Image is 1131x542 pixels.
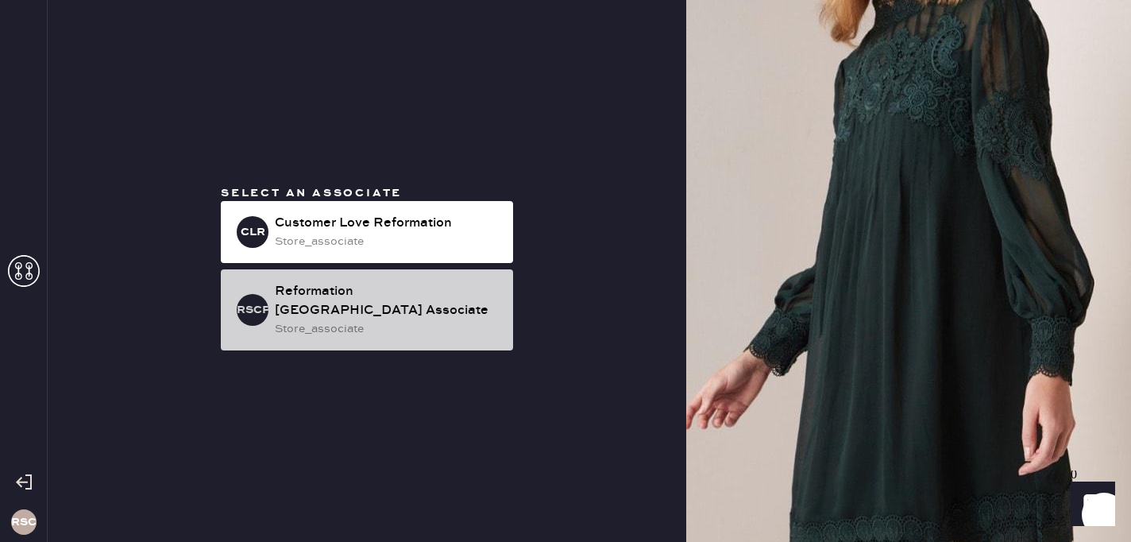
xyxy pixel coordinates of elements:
[11,517,37,528] h3: RSCP
[221,186,402,200] span: Select an associate
[275,320,500,338] div: store_associate
[241,226,265,238] h3: CLR
[237,304,268,316] h3: RSCPA
[1056,470,1124,539] iframe: Front Chat
[275,233,500,250] div: store_associate
[275,214,500,233] div: Customer Love Reformation
[275,282,500,320] div: Reformation [GEOGRAPHIC_DATA] Associate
